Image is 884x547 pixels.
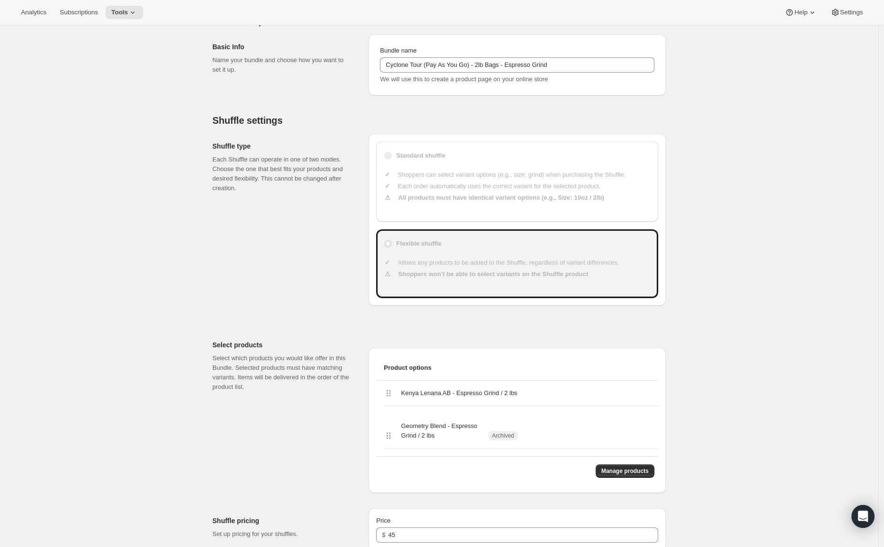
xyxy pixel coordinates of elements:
[376,517,390,524] span: Price
[212,354,353,392] p: Select which products you would like offer in this Bundle. Selected products must have matching v...
[401,421,480,440] span: Geometry Blend - Espresso Grind / 2 lbs
[779,6,822,19] button: Help
[380,57,654,73] input: ie. Smoothie box
[382,531,385,538] span: $
[396,182,651,191] li: Each order automatically uses the correct variant for the selected product.
[212,155,353,193] p: Each Shuffle can operate in one of two modes. Choose the one that best fits your products and des...
[389,527,644,543] input: 10.00
[396,152,445,159] b: Standard shuffle
[212,340,353,350] h2: Select products
[825,6,869,19] button: Settings
[384,363,651,373] span: Product options
[396,170,651,180] li: Shoppers can select variant options (e.g., size, grind) when purchasing the Shuffle.
[396,193,651,203] li: All products must have identical variant options (e.g., Size: 10oz / 2lb)
[380,75,548,83] span: We will use this to create a product page on your online store
[840,9,863,16] span: Settings
[396,269,651,279] li: Shoppers won’t be able to select variants on the Shuffle product
[54,6,104,19] button: Subscriptions
[492,432,515,440] span: Archived
[401,388,517,398] span: Kenya Lenana AB - Espresso Grind / 2 lbs
[794,9,807,16] span: Help
[212,115,666,126] h2: Shuffle settings
[212,516,353,526] h2: Shuffle pricing
[212,42,353,52] h2: Basic Info
[380,47,417,54] span: Bundle name
[601,467,649,475] span: Manage products
[212,55,353,75] p: Name your bundle and choose how you want to set it up.
[212,529,353,539] p: Set up pricing for your shuffles.
[60,9,98,16] span: Subscriptions
[212,141,353,151] h2: Shuffle type
[21,9,46,16] span: Analytics
[111,9,128,16] span: Tools
[105,6,143,19] button: Tools
[396,258,651,268] li: Allows any products to be added to the Shuffle, regardless of variant differences.
[596,464,654,478] button: Manage products
[852,505,874,528] div: Open Intercom Messenger
[396,239,442,248] b: Flexible shuffle
[15,6,52,19] button: Analytics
